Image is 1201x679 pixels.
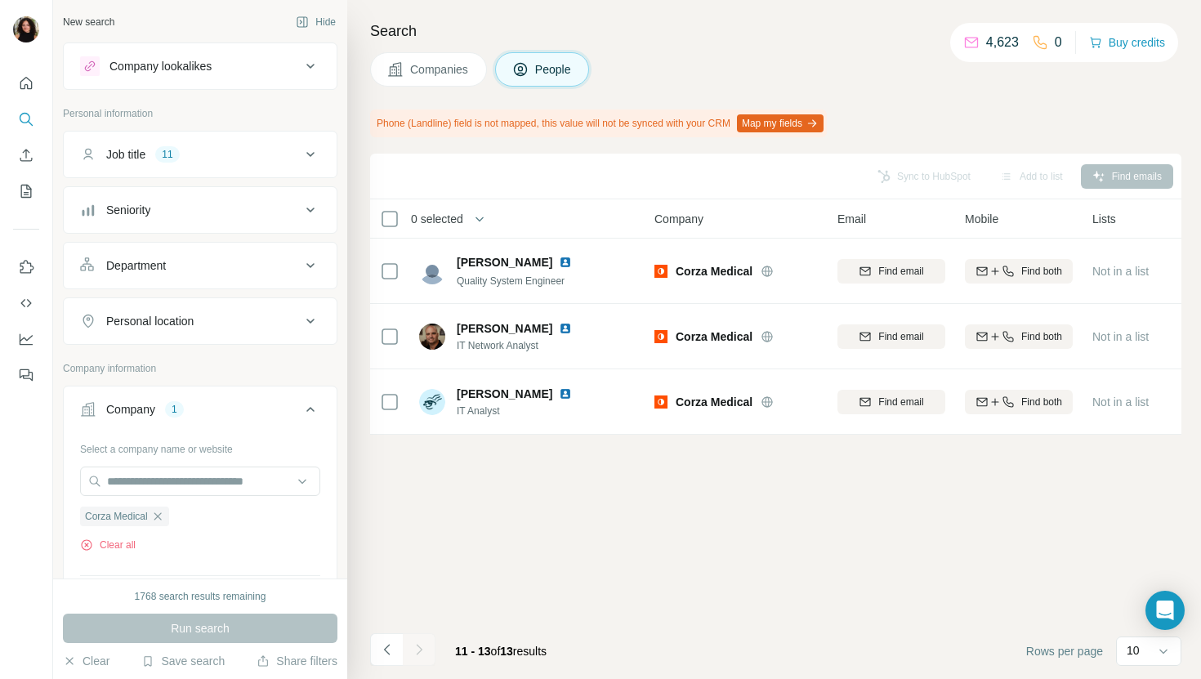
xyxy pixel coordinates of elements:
[106,313,194,329] div: Personal location
[155,147,179,162] div: 11
[64,135,337,174] button: Job title11
[64,246,337,285] button: Department
[965,259,1073,284] button: Find both
[106,257,166,274] div: Department
[165,402,184,417] div: 1
[457,275,565,287] span: Quality System Engineer
[491,645,501,658] span: of
[106,146,145,163] div: Job title
[257,653,337,669] button: Share filters
[965,390,1073,414] button: Find both
[63,653,109,669] button: Clear
[878,264,923,279] span: Find email
[455,645,547,658] span: results
[1145,591,1185,630] div: Open Intercom Messenger
[1026,643,1103,659] span: Rows per page
[1092,330,1149,343] span: Not in a list
[1092,265,1149,278] span: Not in a list
[13,252,39,282] button: Use Surfe on LinkedIn
[13,288,39,318] button: Use Surfe API
[13,69,39,98] button: Quick start
[1092,211,1116,227] span: Lists
[1021,329,1062,344] span: Find both
[457,404,592,418] span: IT Analyst
[559,256,572,269] img: LinkedIn logo
[63,361,337,376] p: Company information
[63,15,114,29] div: New search
[419,324,445,350] img: Avatar
[370,20,1181,42] h4: Search
[737,114,824,132] button: Map my fields
[535,61,573,78] span: People
[80,436,320,457] div: Select a company name or website
[457,386,552,402] span: [PERSON_NAME]
[411,211,463,227] span: 0 selected
[135,589,266,604] div: 1768 search results remaining
[837,324,945,349] button: Find email
[559,387,572,400] img: LinkedIn logo
[419,258,445,284] img: Avatar
[965,211,998,227] span: Mobile
[455,645,491,658] span: 11 - 13
[654,265,667,278] img: Logo of Corza Medical
[986,33,1019,52] p: 4,623
[965,324,1073,349] button: Find both
[419,389,445,415] img: Avatar
[13,324,39,354] button: Dashboard
[676,328,752,345] span: Corza Medical
[64,190,337,230] button: Seniority
[878,329,923,344] span: Find email
[410,61,470,78] span: Companies
[13,360,39,390] button: Feedback
[837,390,945,414] button: Find email
[1089,31,1165,54] button: Buy credits
[64,47,337,86] button: Company lookalikes
[457,338,592,353] span: IT Network Analyst
[13,141,39,170] button: Enrich CSV
[80,538,136,552] button: Clear all
[457,254,552,270] span: [PERSON_NAME]
[654,211,703,227] span: Company
[559,322,572,335] img: LinkedIn logo
[1092,395,1149,409] span: Not in a list
[676,263,752,279] span: Corza Medical
[64,390,337,436] button: Company1
[1055,33,1062,52] p: 0
[63,106,337,121] p: Personal information
[370,109,827,137] div: Phone (Landline) field is not mapped, this value will not be synced with your CRM
[1021,395,1062,409] span: Find both
[64,302,337,341] button: Personal location
[370,633,403,666] button: Navigate to previous page
[106,401,155,418] div: Company
[109,58,212,74] div: Company lookalikes
[457,320,552,337] span: [PERSON_NAME]
[284,10,347,34] button: Hide
[500,645,513,658] span: 13
[13,16,39,42] img: Avatar
[106,202,150,218] div: Seniority
[878,395,923,409] span: Find email
[654,395,667,409] img: Logo of Corza Medical
[13,176,39,206] button: My lists
[141,653,225,669] button: Save search
[1021,264,1062,279] span: Find both
[654,330,667,343] img: Logo of Corza Medical
[13,105,39,134] button: Search
[1127,642,1140,659] p: 10
[837,259,945,284] button: Find email
[837,211,866,227] span: Email
[676,394,752,410] span: Corza Medical
[85,509,148,524] span: Corza Medical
